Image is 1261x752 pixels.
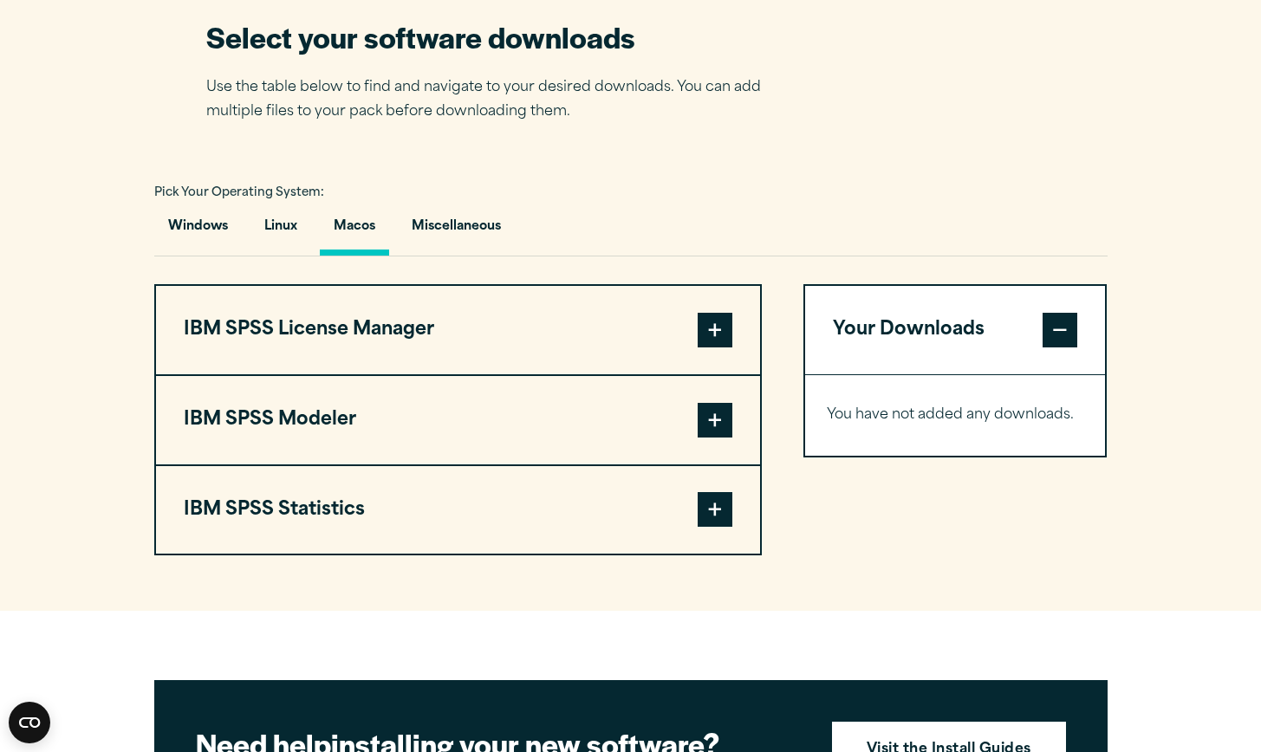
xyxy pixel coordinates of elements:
[206,17,787,56] h2: Select your software downloads
[156,286,760,374] button: IBM SPSS License Manager
[827,403,1084,428] p: You have not added any downloads.
[9,702,50,743] button: Open CMP widget
[156,466,760,554] button: IBM SPSS Statistics
[805,374,1106,456] div: Your Downloads
[250,206,311,256] button: Linux
[154,206,242,256] button: Windows
[154,187,324,198] span: Pick Your Operating System:
[206,75,787,126] p: Use the table below to find and navigate to your desired downloads. You can add multiple files to...
[805,286,1106,374] button: Your Downloads
[398,206,515,256] button: Miscellaneous
[320,206,389,256] button: Macos
[156,376,760,464] button: IBM SPSS Modeler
